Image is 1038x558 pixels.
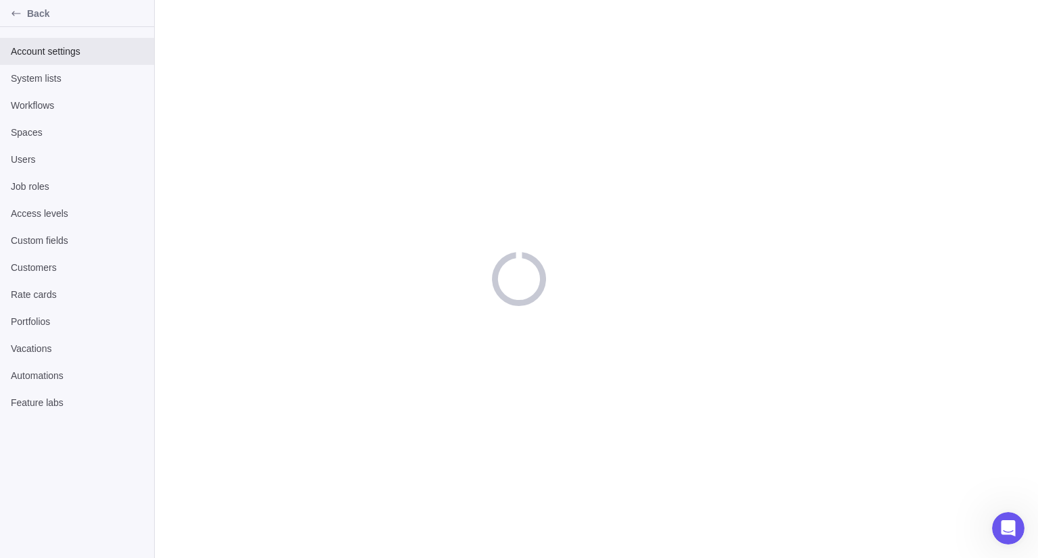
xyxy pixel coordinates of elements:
div: Knowledge base [28,253,226,268]
div: loading [492,252,546,306]
span: Account settings [11,45,143,58]
img: logo [27,26,49,47]
span: Vacations [11,342,143,355]
span: Rate cards [11,288,143,301]
span: Access levels [11,207,143,220]
img: Profile image for Support [184,22,211,49]
span: Custom fields [11,234,143,247]
span: Spaces [11,126,143,139]
div: Product updates [28,228,226,243]
a: Knowledge base [20,248,251,273]
div: Ask a questionAI Agent and team can helpProfile image for Fin [14,159,257,210]
span: System lists [11,72,143,85]
p: Hi [PERSON_NAME] [27,96,243,119]
span: Job roles [11,180,143,193]
span: Messages [180,455,226,465]
span: Portfolios [11,315,143,328]
button: Messages [135,422,270,476]
a: Product updates [20,223,251,248]
img: Profile image for Fin [210,176,226,193]
span: Home [52,455,82,465]
span: Users [11,153,143,166]
span: Back [27,7,149,20]
span: Workflows [11,99,143,112]
span: Feature labs [11,396,143,409]
span: Customers [11,261,143,274]
iframe: Intercom live chat [992,512,1024,544]
div: AI Agent and team can help [28,184,205,199]
div: Close [232,22,257,46]
a: Webinars [20,273,251,298]
p: How can we help? [27,119,243,142]
span: Automations [11,369,143,382]
div: Webinars [28,278,226,293]
div: Ask a question [28,170,205,184]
